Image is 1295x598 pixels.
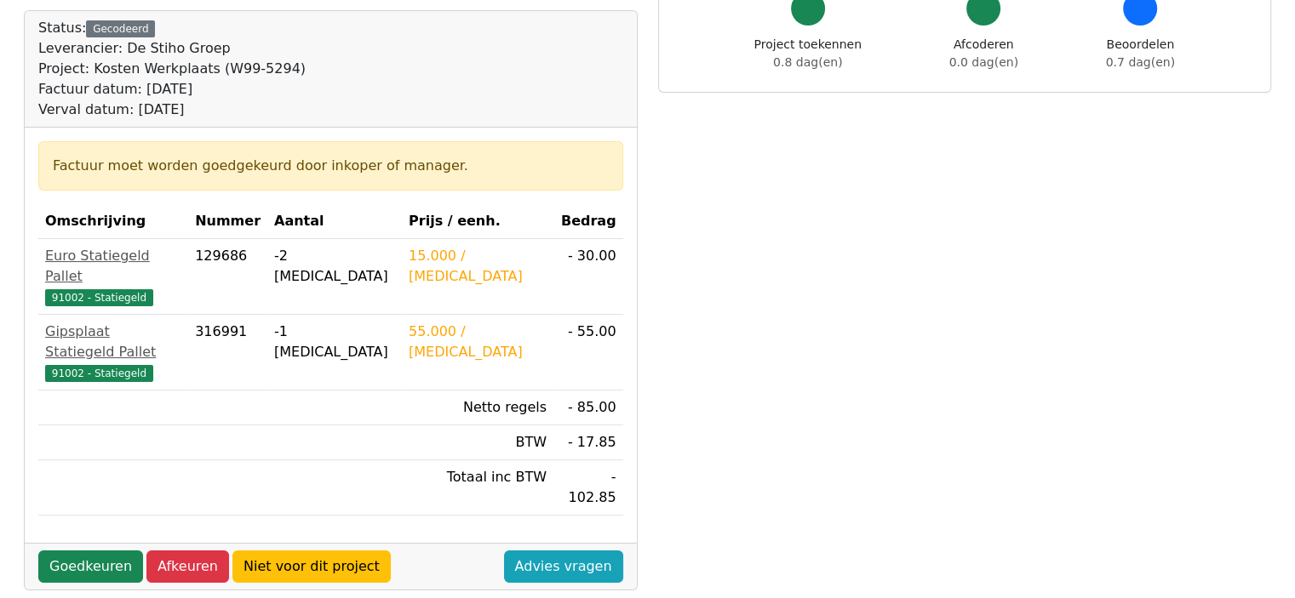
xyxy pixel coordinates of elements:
[409,322,547,362] div: 55.000 / [MEDICAL_DATA]
[773,55,842,69] span: 0.8 dag(en)
[38,38,306,59] div: Leverancier: De Stiho Groep
[754,36,862,71] div: Project toekennen
[188,239,267,315] td: 129686
[45,365,153,382] span: 91002 - Statiegeld
[38,100,306,120] div: Verval datum: [DATE]
[146,550,229,583] a: Afkeuren
[38,204,188,239] th: Omschrijving
[232,550,391,583] a: Niet voor dit project
[1106,55,1175,69] span: 0.7 dag(en)
[45,322,181,362] div: Gipsplaat Statiegeld Pallet
[402,204,553,239] th: Prijs / eenh.
[267,204,402,239] th: Aantal
[38,79,306,100] div: Factuur datum: [DATE]
[38,550,143,583] a: Goedkeuren
[45,246,181,307] a: Euro Statiegeld Pallet91002 - Statiegeld
[402,390,553,425] td: Netto regels
[188,204,267,239] th: Nummer
[553,460,623,515] td: - 102.85
[553,239,623,315] td: - 30.00
[553,425,623,460] td: - 17.85
[949,36,1018,71] div: Afcoderen
[949,55,1018,69] span: 0.0 dag(en)
[409,246,547,287] div: 15.000 / [MEDICAL_DATA]
[402,460,553,515] td: Totaal inc BTW
[38,59,306,79] div: Project: Kosten Werkplaats (W99-5294)
[274,322,395,362] div: -1 [MEDICAL_DATA]
[504,550,623,583] a: Advies vragen
[188,315,267,390] td: 316991
[53,156,609,176] div: Factuur moet worden goedgekeurd door inkoper of manager.
[45,289,153,306] span: 91002 - Statiegeld
[553,315,623,390] td: - 55.00
[86,20,155,37] div: Gecodeerd
[402,425,553,460] td: BTW
[1106,36,1175,71] div: Beoordelen
[553,204,623,239] th: Bedrag
[45,322,181,383] a: Gipsplaat Statiegeld Pallet91002 - Statiegeld
[274,246,395,287] div: -2 [MEDICAL_DATA]
[45,246,181,287] div: Euro Statiegeld Pallet
[38,18,306,120] div: Status:
[553,390,623,425] td: - 85.00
